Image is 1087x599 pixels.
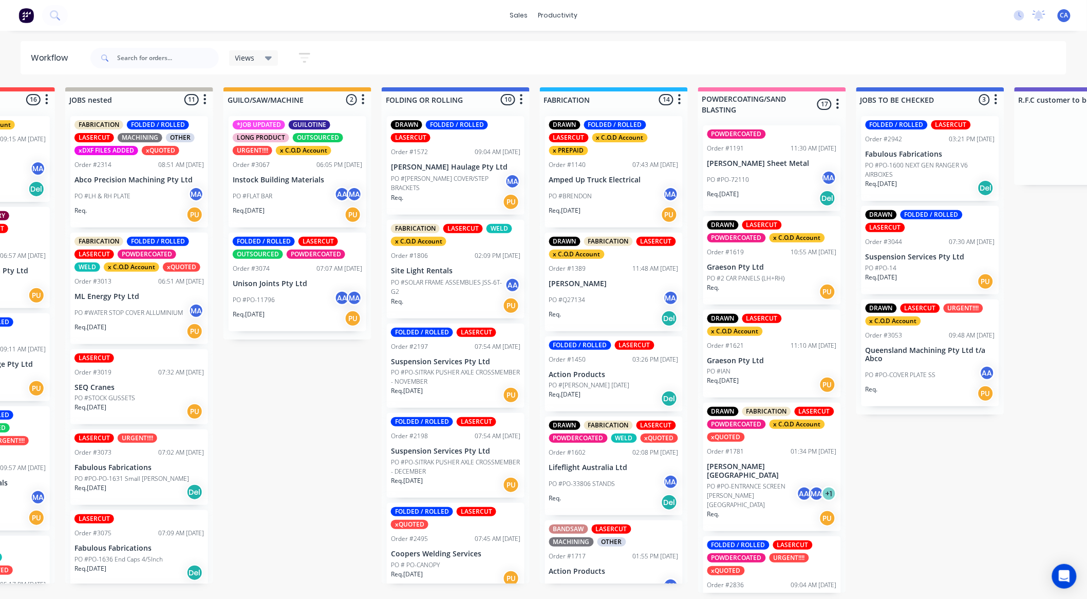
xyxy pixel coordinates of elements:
div: Order #2198 [391,432,428,441]
p: Action Products [549,567,679,576]
div: 07:43 AM [DATE] [633,160,679,170]
p: Req. [DATE] [707,376,739,385]
div: LASERCUT [742,220,782,230]
div: Del [978,180,994,196]
p: PO #PO-COVER PLATE SS [866,370,936,380]
div: x C.O.D Account [549,250,605,259]
div: 09:48 AM [DATE] [949,331,995,340]
div: MA [821,170,837,185]
div: MA [663,578,679,593]
div: FABRICATIONFOLDED / ROLLEDLASERCUTPOWDERCOATEDWELDx C.O.D AccountxQUOTEDOrder #301306:51 AM [DATE... [70,233,208,344]
p: PO #FLAT BAR [233,192,272,201]
div: URGENT!!!! [770,553,809,563]
div: FABRICATION [391,224,440,233]
p: Req. [DATE] [549,206,581,215]
div: PU [978,385,994,402]
div: Order #3067 [233,160,270,170]
div: PU [503,297,519,314]
p: PO #PO-SITRAK PUSHER AXLE CROSSMEMBER - NOVEMBER [391,368,520,386]
div: AA [334,186,350,202]
p: Req. [DATE] [391,476,423,485]
p: PO #[PERSON_NAME] [DATE] [549,381,630,390]
div: LASERCUT [866,223,905,232]
div: URGENT!!!! [944,304,983,313]
p: PO #PO-11796 [233,295,275,305]
div: DRAWN [866,304,897,313]
div: LASERCUT [457,417,496,426]
div: FOLDED / ROLLED [391,417,453,426]
div: x C.O.D Account [770,420,825,429]
div: LASERCUT [592,525,631,534]
div: MA [809,486,824,501]
div: 03:26 PM [DATE] [633,355,679,364]
div: FOLDED / ROLLED [866,120,928,129]
div: 07:02 AM [DATE] [158,448,204,457]
div: MA [30,161,46,176]
div: x C.O.D Account [592,133,648,142]
div: x C.O.D Account [866,316,921,326]
p: Instock Building Materials [233,176,362,184]
div: MA [663,290,679,306]
div: Order #3075 [74,529,111,538]
div: POWDERCOATED [549,434,608,443]
div: 02:08 PM [DATE] [633,448,679,457]
div: FOLDED / ROLLEDLASERCUTOrder #219807:54 AM [DATE]Suspension Services Pty LtdPO #PO-SITRAK PUSHER ... [387,413,524,498]
div: LONG PRODUCT [233,133,289,142]
div: MA [30,490,46,505]
div: OTHER [597,537,626,547]
div: PU [819,284,836,300]
p: [PERSON_NAME] [549,279,679,288]
div: xQUOTED [142,146,179,155]
div: LASERCUT [901,304,940,313]
div: LASERCUT [74,353,114,363]
div: FOLDED / ROLLED [707,540,770,550]
div: Del [661,494,678,511]
div: 11:10 AM [DATE] [791,341,837,350]
div: PU [28,510,45,526]
div: PU [978,273,994,290]
p: SEQ Cranes [74,383,204,392]
p: Req. [549,494,561,503]
div: AA [797,486,812,501]
div: 08:51 AM [DATE] [158,160,204,170]
div: POWDERCOATEDOrder #119111:30 AM [DATE][PERSON_NAME] Sheet MetalPO #PO-72110MAReq.[DATE]Del [703,125,841,211]
div: LASERCUTURGENT!!!!Order #307307:02 AM [DATE]Fabulous FabricationsPO #PO-PO-1631 Small [PERSON_NAM... [70,429,208,505]
div: *JOB UPDATED [233,120,285,129]
p: Req. [DATE] [549,390,581,399]
p: Queensland Machining Pty Ltd t/a Abco [866,346,995,364]
p: Req. [74,206,87,215]
div: 07:07 AM [DATE] [316,264,362,273]
div: LASERCUT [795,407,834,416]
div: AA [505,277,520,293]
p: PO #PO-CLAMPING PLATES [549,583,625,592]
p: Req. [DATE] [233,206,265,215]
p: PO #IAN [707,367,731,376]
div: WELD [486,224,512,233]
div: LASERCUT [549,133,589,142]
div: x C.O.D Account [276,146,331,155]
div: 07:30 AM [DATE] [949,237,995,247]
div: Open Intercom Messenger [1052,564,1077,589]
p: Req. [DATE] [707,190,739,199]
p: PO #LH & RH PLATE [74,192,130,201]
div: LASERCUTOrder #301907:32 AM [DATE]SEQ CranesPO #STOCK GUSSETSReq.[DATE]PU [70,349,208,425]
div: LASERCUT [615,341,654,350]
div: DRAWN [866,210,897,219]
div: LASERCUT [74,133,114,142]
div: LASERCUT [443,224,483,233]
div: 11:48 AM [DATE] [633,264,679,273]
div: Order #1717 [549,552,586,561]
div: 10:55 AM [DATE] [791,248,837,257]
div: URGENT!!!! [233,146,272,155]
div: LASERCUT [457,328,496,337]
div: OUTSOURCED [233,250,283,259]
div: 01:55 PM [DATE] [633,552,679,561]
p: Req. [549,310,561,319]
div: 03:21 PM [DATE] [949,135,995,144]
p: [PERSON_NAME][GEOGRAPHIC_DATA] [707,462,837,480]
p: Req. [DATE] [866,273,897,282]
div: Order #1781 [707,447,744,456]
div: MA [189,303,204,319]
span: CA [1060,11,1069,20]
div: 07:54 AM [DATE] [475,432,520,441]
